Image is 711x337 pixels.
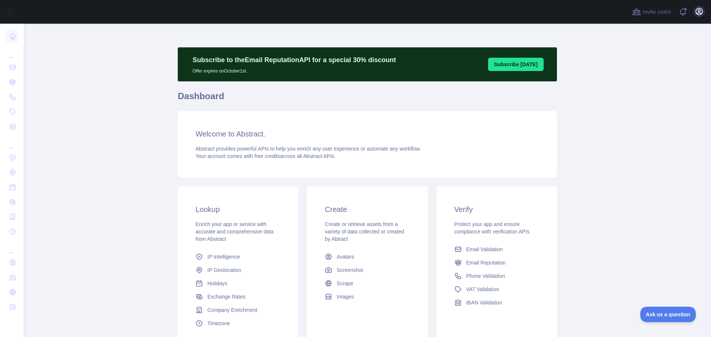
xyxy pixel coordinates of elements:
[337,253,354,260] span: Avatars
[207,320,230,327] span: Timezone
[466,286,499,293] span: VAT Validation
[196,204,280,215] h3: Lookup
[322,250,413,263] a: Avatars
[193,55,396,65] p: Subscribe to the Email Reputation API for a special 30 % discount
[207,280,227,287] span: Holidays
[6,44,18,59] div: ...
[196,146,421,152] span: Abstract provides powerful APIs to help you enrich any user experience or automate any workflow.
[193,317,283,330] a: Timezone
[642,8,671,16] span: Invite users
[193,277,283,290] a: Holidays
[451,296,542,309] a: IBAN Validation
[466,259,506,266] span: Email Reputation
[488,58,544,71] button: Subscribe [DATE]
[466,246,503,253] span: Email Validation
[207,293,246,300] span: Exchange Rates
[196,129,539,139] h3: Welcome to Abstract.
[193,303,283,317] a: Company Enrichment
[322,263,413,277] a: Screenshot
[451,256,542,269] a: Email Reputation
[325,221,404,242] span: Create or retrieve assets from a variety of data collected or created by Abtract
[322,277,413,290] a: Scrape
[466,299,502,306] span: IBAN Validation
[207,253,240,260] span: IP Intelligence
[196,153,336,159] span: Your account comes with across all Abstract APIs.
[451,243,542,256] a: Email Validation
[337,293,354,300] span: Images
[325,204,410,215] h3: Create
[178,90,557,108] h1: Dashboard
[6,240,18,255] div: ...
[196,221,274,242] span: Enrich your app or service with accurate and comprehensive data from Abstract
[254,153,280,159] span: free credits
[451,283,542,296] a: VAT Validation
[631,6,672,18] button: Invite users
[193,263,283,277] a: IP Geolocation
[193,290,283,303] a: Exchange Rates
[454,204,539,215] h3: Verify
[322,290,413,303] a: Images
[466,272,505,280] span: Phone Validation
[207,306,257,314] span: Company Enrichment
[207,266,241,274] span: IP Geolocation
[6,135,18,149] div: ...
[337,280,353,287] span: Scrape
[454,221,530,235] span: Protect your app and ensure compliance with verification APIs
[193,250,283,263] a: IP Intelligence
[193,65,396,74] p: Offer expires on October 1st.
[451,269,542,283] a: Phone Validation
[337,266,363,274] span: Screenshot
[640,307,696,322] iframe: Toggle Customer Support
